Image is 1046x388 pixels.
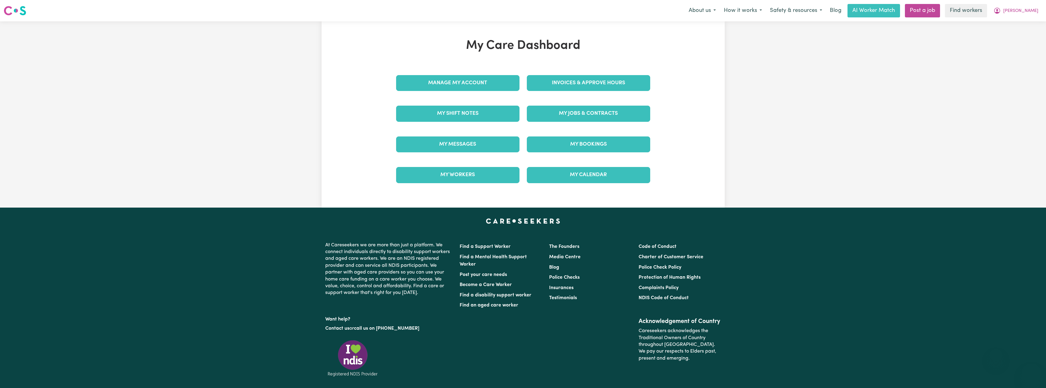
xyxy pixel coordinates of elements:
p: or [325,323,452,334]
button: How it works [720,4,766,17]
h1: My Care Dashboard [392,38,654,53]
a: call us on [PHONE_NUMBER] [354,326,419,331]
a: My Workers [396,167,519,183]
img: Registered NDIS provider [325,339,380,377]
a: Find a disability support worker [460,293,531,298]
a: Careseekers home page [486,219,560,223]
a: Careseekers logo [4,4,26,18]
a: NDIS Code of Conduct [639,296,689,300]
iframe: Close message [990,349,1002,361]
a: Blog [549,265,559,270]
a: Media Centre [549,255,581,259]
a: Contact us [325,326,349,331]
a: My Jobs & Contracts [527,106,650,121]
a: Insurances [549,285,574,290]
h2: Acknowledgement of Country [639,318,721,325]
p: At Careseekers we are more than just a platform. We connect individuals directly to disability su... [325,239,452,299]
p: Want help? [325,314,452,323]
a: Police Check Policy [639,265,681,270]
a: Testimonials [549,296,577,300]
a: Police Checks [549,275,580,280]
a: The Founders [549,244,579,249]
a: AI Worker Match [847,4,900,17]
a: Manage My Account [396,75,519,91]
a: Find workers [945,4,987,17]
a: Protection of Human Rights [639,275,701,280]
a: Find a Mental Health Support Worker [460,255,527,267]
button: Safety & resources [766,4,826,17]
img: Careseekers logo [4,5,26,16]
a: Charter of Customer Service [639,255,703,259]
a: Post a job [905,4,940,17]
a: Code of Conduct [639,244,676,249]
a: My Messages [396,136,519,152]
a: My Bookings [527,136,650,152]
a: My Calendar [527,167,650,183]
iframe: Button to launch messaging window [1022,364,1041,383]
a: Invoices & Approve Hours [527,75,650,91]
a: Find an aged care worker [460,303,518,308]
a: Become a Care Worker [460,282,512,287]
a: Find a Support Worker [460,244,511,249]
a: Blog [826,4,845,17]
a: Complaints Policy [639,285,679,290]
a: Post your care needs [460,272,507,277]
a: My Shift Notes [396,106,519,121]
p: Careseekers acknowledges the Traditional Owners of Country throughout [GEOGRAPHIC_DATA]. We pay o... [639,325,721,364]
button: About us [685,4,720,17]
button: My Account [990,4,1042,17]
span: [PERSON_NAME] [1003,8,1038,14]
